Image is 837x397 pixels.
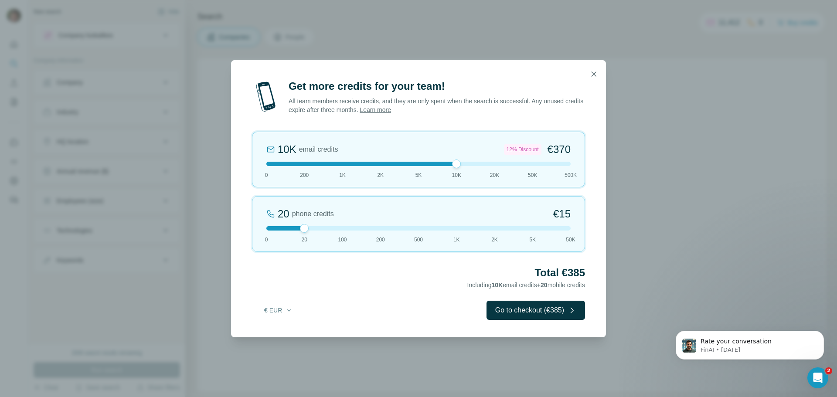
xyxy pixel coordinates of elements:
a: Learn more [360,106,391,113]
span: 1K [453,236,460,244]
h2: Total €385 [252,266,585,280]
div: 10K [278,143,296,156]
span: 5K [529,236,536,244]
img: mobile-phone [252,79,280,114]
span: 2 [825,367,832,374]
div: 12% Discount [504,144,541,155]
span: 0 [265,236,268,244]
span: 50K [566,236,575,244]
iframe: Intercom notifications message [663,312,837,373]
p: All team members receive credits, and they are only spent when the search is successful. Any unus... [289,97,585,114]
span: 50K [528,171,537,179]
span: 100 [338,236,347,244]
span: Including email credits + mobile credits [467,282,585,288]
span: €370 [548,143,571,156]
iframe: Intercom live chat [807,367,828,388]
span: 10K [492,282,503,288]
span: email credits [299,144,338,155]
button: Go to checkout (€385) [487,301,585,320]
span: €15 [553,207,571,221]
span: 20 [541,282,548,288]
span: 20K [490,171,499,179]
span: 200 [376,236,385,244]
div: 20 [278,207,289,221]
span: 1K [339,171,346,179]
span: 20 [302,236,307,244]
span: 200 [300,171,309,179]
span: 0 [265,171,268,179]
span: 2K [377,171,384,179]
span: 10K [452,171,461,179]
span: 500K [565,171,577,179]
span: 2K [491,236,498,244]
span: phone credits [292,209,334,219]
span: 5K [415,171,422,179]
button: € EUR [258,302,299,318]
span: 500 [414,236,423,244]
